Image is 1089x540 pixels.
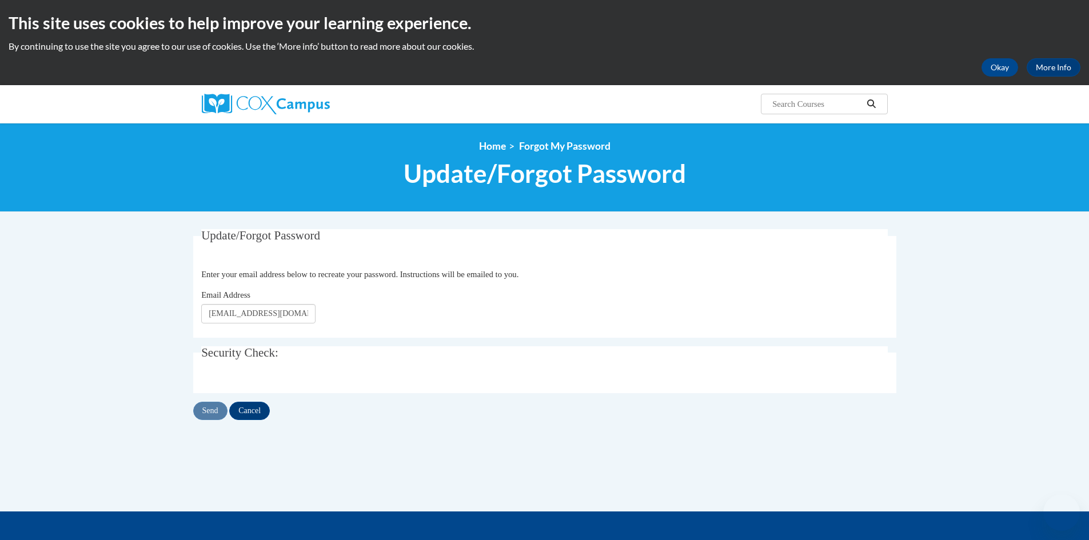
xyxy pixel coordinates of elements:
[1027,58,1080,77] a: More Info
[202,94,419,114] a: Cox Campus
[201,229,320,242] span: Update/Forgot Password
[202,94,330,114] img: Cox Campus
[9,40,1080,53] p: By continuing to use the site you agree to our use of cookies. Use the ‘More info’ button to read...
[201,304,316,323] input: Email
[201,270,518,279] span: Enter your email address below to recreate your password. Instructions will be emailed to you.
[201,346,278,359] span: Security Check:
[863,97,880,111] button: Search
[519,140,611,152] span: Forgot My Password
[404,158,686,189] span: Update/Forgot Password
[229,402,270,420] input: Cancel
[9,11,1080,34] h2: This site uses cookies to help improve your learning experience.
[201,290,250,299] span: Email Address
[479,140,506,152] a: Home
[771,97,863,111] input: Search Courses
[982,58,1018,77] button: Okay
[1043,494,1080,531] iframe: Button to launch messaging window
